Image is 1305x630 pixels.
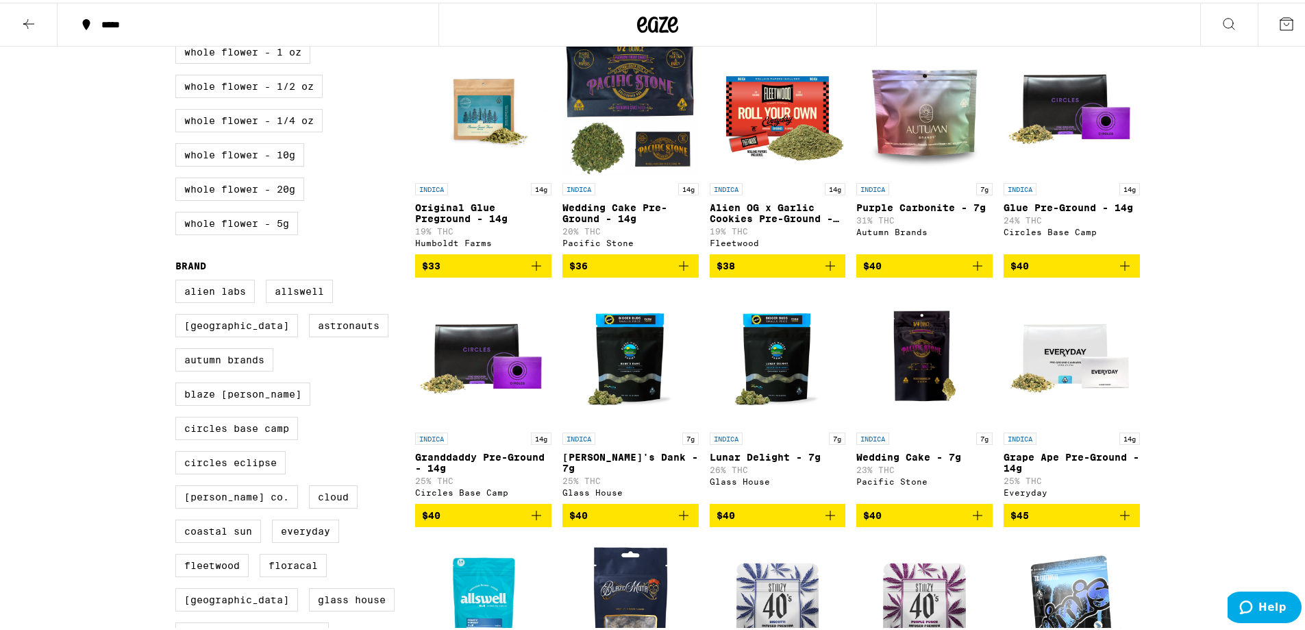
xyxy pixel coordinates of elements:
a: Open page for Wedding Cake Pre-Ground - 14g from Pacific Stone [562,36,699,252]
div: Circles Base Camp [1004,225,1140,234]
label: [PERSON_NAME] Co. [175,483,298,506]
a: Open page for Alien OG x Garlic Cookies Pre-Ground - 14g from Fleetwood [710,36,846,252]
legend: Brand [175,258,206,269]
button: Add to bag [710,501,846,524]
p: 14g [825,180,845,193]
p: 24% THC [1004,213,1140,222]
p: INDICA [856,430,889,442]
label: Cloud [309,483,358,506]
p: 7g [829,430,845,442]
p: 7g [682,430,699,442]
div: Fleetwood [710,236,846,245]
span: $33 [422,258,440,269]
div: Circles Base Camp [415,485,551,494]
label: Fleetwood [175,551,249,574]
img: Circles Base Camp - Glue Pre-Ground - 14g [1004,36,1140,173]
button: Add to bag [710,252,846,275]
label: Circles Base Camp [175,414,298,437]
span: $40 [569,507,588,518]
p: INDICA [710,180,743,193]
img: Circles Base Camp - Granddaddy Pre-Ground - 14g [415,286,551,423]
p: Original Glue Preground - 14g [415,199,551,221]
span: $40 [863,258,882,269]
p: INDICA [1004,430,1036,442]
a: Open page for Granddaddy Pre-Ground - 14g from Circles Base Camp [415,286,551,501]
button: Add to bag [1004,501,1140,524]
p: INDICA [1004,180,1036,193]
button: Add to bag [562,501,699,524]
div: Pacific Stone [856,474,993,483]
button: Add to bag [856,252,993,275]
a: Open page for Grape Ape Pre-Ground - 14g from Everyday [1004,286,1140,501]
a: Open page for Purple Carbonite - 7g from Autumn Brands [856,36,993,252]
p: Grape Ape Pre-Ground - 14g [1004,449,1140,471]
p: Wedding Cake Pre-Ground - 14g [562,199,699,221]
div: Pacific Stone [562,236,699,245]
span: $38 [717,258,735,269]
label: Whole Flower - 1/4 oz [175,106,323,130]
div: Glass House [562,485,699,494]
p: 25% THC [415,474,551,483]
p: INDICA [562,180,595,193]
p: INDICA [562,430,595,442]
p: INDICA [856,180,889,193]
p: 14g [1119,180,1140,193]
span: $40 [863,507,882,518]
p: 25% THC [1004,474,1140,483]
a: Open page for Lunar Delight - 7g from Glass House [710,286,846,501]
img: Glass House - Lunar Delight - 7g [710,286,846,423]
label: Whole Flower - 5g [175,209,298,232]
label: Astronauts [309,311,388,335]
a: Open page for Original Glue Preground - 14g from Humboldt Farms [415,36,551,252]
a: Open page for Hank's Dank - 7g from Glass House [562,286,699,501]
a: Open page for Glue Pre-Ground - 14g from Circles Base Camp [1004,36,1140,252]
p: 26% THC [710,463,846,472]
img: Everyday - Grape Ape Pre-Ground - 14g [1004,286,1140,423]
p: INDICA [415,430,448,442]
label: Blaze [PERSON_NAME] [175,380,310,403]
p: 23% THC [856,463,993,472]
p: Glue Pre-Ground - 14g [1004,199,1140,210]
p: 25% THC [562,474,699,483]
span: $36 [569,258,588,269]
label: Whole Flower - 20g [175,175,304,198]
label: [GEOGRAPHIC_DATA] [175,311,298,335]
p: 14g [531,430,551,442]
label: Glass House [309,585,395,609]
p: 14g [531,180,551,193]
p: 14g [678,180,699,193]
span: $40 [717,507,735,518]
iframe: Opens a widget where you can find more information [1228,589,1302,623]
label: Alien Labs [175,277,255,300]
p: 19% THC [415,224,551,233]
label: Autumn Brands [175,346,273,369]
span: $45 [1010,507,1029,518]
img: Pacific Stone - Wedding Cake - 7g [856,286,993,423]
button: Add to bag [415,501,551,524]
span: $40 [422,507,440,518]
label: Coastal Sun [175,517,261,540]
div: Humboldt Farms [415,236,551,245]
label: Circles Eclipse [175,448,286,472]
p: 20% THC [562,224,699,233]
label: Everyday [272,517,339,540]
p: 14g [1119,430,1140,442]
p: Alien OG x Garlic Cookies Pre-Ground - 14g [710,199,846,221]
button: Add to bag [415,252,551,275]
img: Fleetwood - Alien OG x Garlic Cookies Pre-Ground - 14g [710,36,846,173]
p: 7g [976,430,993,442]
p: Wedding Cake - 7g [856,449,993,460]
label: FloraCal [260,551,327,574]
p: [PERSON_NAME]'s Dank - 7g [562,449,699,471]
div: Glass House [710,474,846,483]
span: $40 [1010,258,1029,269]
label: Whole Flower - 1 oz [175,38,310,61]
div: Autumn Brands [856,225,993,234]
label: Allswell [266,277,333,300]
img: Humboldt Farms - Original Glue Preground - 14g [415,36,551,173]
p: INDICA [710,430,743,442]
p: Granddaddy Pre-Ground - 14g [415,449,551,471]
p: 31% THC [856,213,993,222]
button: Add to bag [856,501,993,524]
